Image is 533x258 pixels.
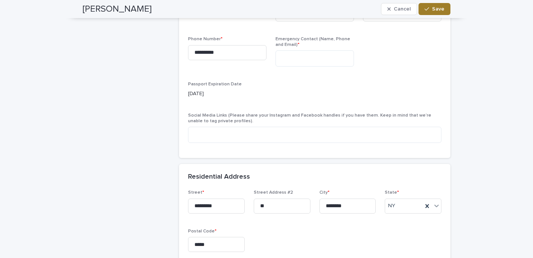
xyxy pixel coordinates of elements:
button: Save [419,3,450,15]
span: NY [388,202,395,210]
span: Postal Code [188,229,217,234]
button: Cancel [381,3,417,15]
span: Phone Number [188,37,223,41]
h2: [PERSON_NAME] [83,4,152,15]
span: Emergency Contact (Name, Phone and Email) [276,37,350,47]
span: City [319,190,330,195]
p: [DATE] [188,90,441,98]
span: Save [432,6,444,12]
span: Street Address #2 [254,190,293,195]
h2: Residential Address [188,173,250,181]
span: State [385,190,399,195]
span: Street [188,190,204,195]
span: Cancel [394,6,411,12]
span: Social Media Links (Please share your Instagram and Facebook handles if you have them. Keep in mi... [188,113,431,123]
span: Passport Expiration Date [188,82,242,87]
